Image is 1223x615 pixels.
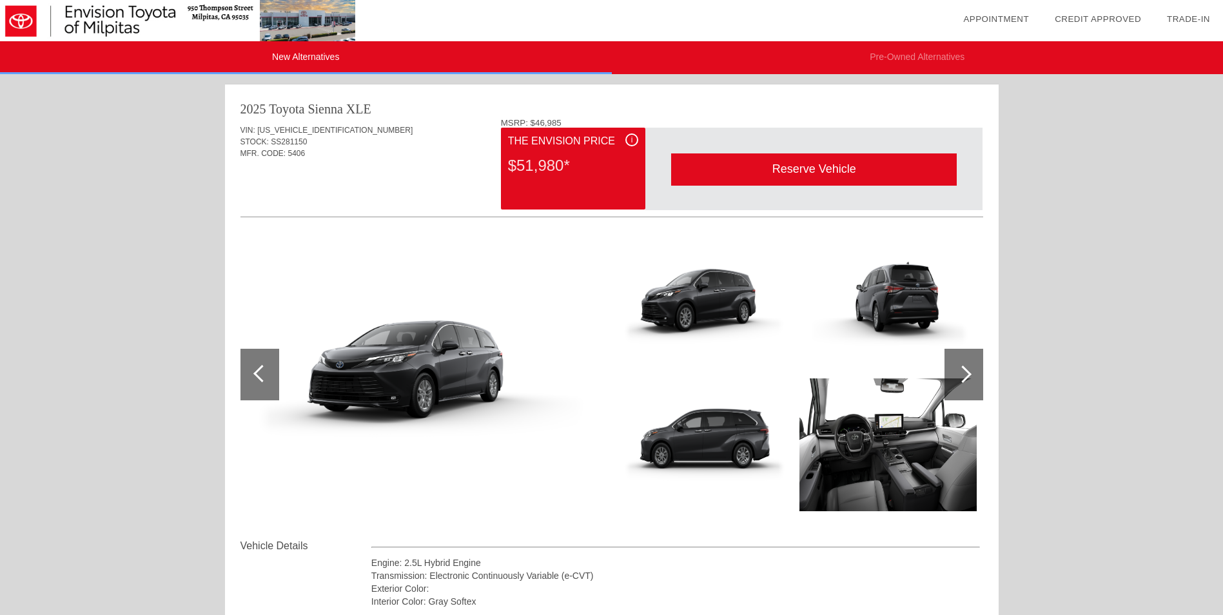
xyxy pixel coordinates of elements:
[625,133,638,146] div: i
[288,149,306,158] span: 5406
[671,153,957,185] div: Reserve Vehicle
[257,126,413,135] span: [US_VEHICLE_IDENTIFICATION_NUMBER]
[799,238,977,371] img: image.png
[1167,14,1210,24] a: Trade-In
[240,137,269,146] span: STOCK:
[508,149,638,182] div: $51,980*
[501,118,983,128] div: MSRP: $46,985
[371,556,981,569] div: Engine: 2.5L Hybrid Engine
[799,378,977,511] img: image.png
[271,137,307,146] span: SS281150
[240,149,286,158] span: MFR. CODE:
[616,378,793,511] img: image.png
[240,272,606,478] img: image.png
[371,569,981,582] div: Transmission: Electronic Continuously Variable (e-CVT)
[240,538,371,554] div: Vehicle Details
[963,14,1029,24] a: Appointment
[240,126,255,135] span: VIN:
[1055,14,1141,24] a: Credit Approved
[240,179,983,199] div: Quoted on [DATE] 2:32:34 PM
[508,133,638,149] div: The Envision Price
[616,238,793,371] img: image.png
[346,100,371,118] div: XLE
[371,582,981,595] div: Exterior Color:
[371,595,981,608] div: Interior Color: Gray Softex
[240,100,343,118] div: 2025 Toyota Sienna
